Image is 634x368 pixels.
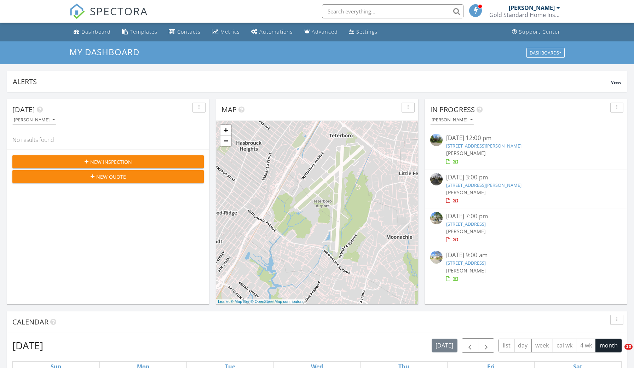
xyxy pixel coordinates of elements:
[430,134,443,146] img: streetview
[322,4,463,18] input: Search everything...
[71,25,114,39] a: Dashboard
[130,28,157,35] div: Templates
[119,25,160,39] a: Templates
[446,251,606,260] div: [DATE] 9:00 am
[624,344,633,350] span: 10
[14,117,55,122] div: [PERSON_NAME]
[177,28,201,35] div: Contacts
[7,130,209,149] div: No results found
[430,173,622,205] a: [DATE] 3:00 pm [STREET_ADDRESS][PERSON_NAME] [PERSON_NAME]
[12,170,204,183] button: New Quote
[12,338,43,352] h2: [DATE]
[220,28,240,35] div: Metrics
[259,28,293,35] div: Automations
[430,212,622,243] a: [DATE] 7:00 pm [STREET_ADDRESS] [PERSON_NAME]
[12,317,48,327] span: Calendar
[90,4,148,18] span: SPECTORA
[446,221,486,227] a: [STREET_ADDRESS]
[509,4,555,11] div: [PERSON_NAME]
[446,134,606,143] div: [DATE] 12:00 pm
[248,25,296,39] a: Automations (Basic)
[12,105,35,114] span: [DATE]
[69,46,139,58] span: My Dashboard
[553,339,577,352] button: cal wk
[430,115,474,125] button: [PERSON_NAME]
[446,173,606,182] div: [DATE] 3:00 pm
[446,228,486,235] span: [PERSON_NAME]
[530,50,561,55] div: Dashboards
[446,267,486,274] span: [PERSON_NAME]
[446,143,521,149] a: [STREET_ADDRESS][PERSON_NAME]
[69,10,148,24] a: SPECTORA
[430,251,443,263] img: streetview
[519,28,560,35] div: Support Center
[96,173,126,180] span: New Quote
[216,299,305,305] div: |
[446,212,606,221] div: [DATE] 7:00 pm
[514,339,532,352] button: day
[432,117,473,122] div: [PERSON_NAME]
[430,173,443,185] img: streetview
[220,136,231,146] a: Zoom out
[251,299,304,304] a: © OpenStreetMap contributors
[489,11,560,18] div: Gold Standard Home Inspection
[166,25,203,39] a: Contacts
[346,25,380,39] a: Settings
[611,79,621,85] span: View
[595,339,622,352] button: month
[526,48,565,58] button: Dashboards
[301,25,341,39] a: Advanced
[446,182,521,188] a: [STREET_ADDRESS][PERSON_NAME]
[218,299,230,304] a: Leaflet
[509,25,563,39] a: Support Center
[446,150,486,156] span: [PERSON_NAME]
[220,125,231,136] a: Zoom in
[432,339,457,352] button: [DATE]
[13,77,611,86] div: Alerts
[430,212,443,224] img: streetview
[81,28,111,35] div: Dashboard
[430,134,622,165] a: [DATE] 12:00 pm [STREET_ADDRESS][PERSON_NAME] [PERSON_NAME]
[231,299,250,304] a: © MapTiler
[430,251,622,282] a: [DATE] 9:00 am [STREET_ADDRESS] [PERSON_NAME]
[12,155,204,168] button: New Inspection
[531,339,553,352] button: week
[12,115,56,125] button: [PERSON_NAME]
[610,344,627,361] iframe: Intercom live chat
[498,339,514,352] button: list
[221,105,237,114] span: Map
[446,189,486,196] span: [PERSON_NAME]
[69,4,85,19] img: The Best Home Inspection Software - Spectora
[430,105,475,114] span: In Progress
[446,260,486,266] a: [STREET_ADDRESS]
[90,158,132,166] span: New Inspection
[576,339,596,352] button: 4 wk
[312,28,338,35] div: Advanced
[209,25,243,39] a: Metrics
[356,28,377,35] div: Settings
[462,338,478,353] button: Previous month
[478,338,495,353] button: Next month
